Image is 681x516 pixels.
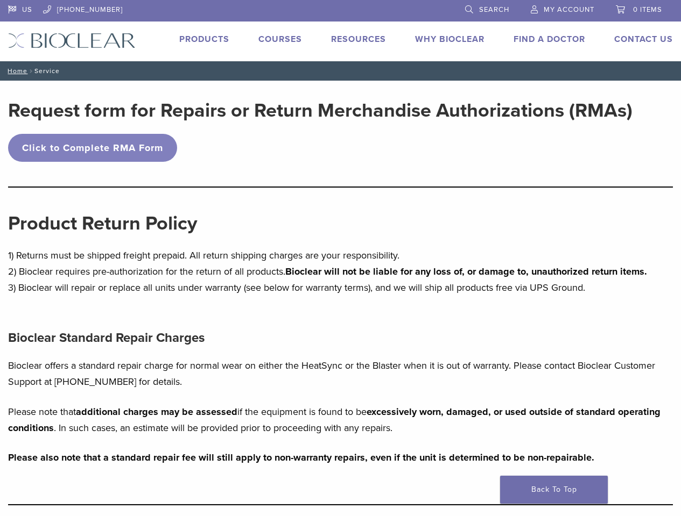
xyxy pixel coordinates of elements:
[8,99,633,122] strong: Request form for Repairs or Return Merchandise Authorizations (RMAs)
[8,451,594,463] strong: Please also note that a standard repair fee will still apply to non-warranty repairs, even if the...
[8,357,673,390] p: Bioclear offers a standard repair charge for normal wear on either the HeatSync or the Blaster wh...
[8,325,673,351] h4: Bioclear Standard Repair Charges
[331,34,386,45] a: Resources
[514,34,585,45] a: Find A Doctor
[415,34,485,45] a: Why Bioclear
[258,34,302,45] a: Courses
[500,476,608,504] a: Back To Top
[633,5,662,14] span: 0 items
[8,212,197,235] strong: Product Return Policy
[8,247,673,296] p: 1) Returns must be shipped freight prepaid. All return shipping charges are your responsibility. ...
[8,33,136,48] img: Bioclear
[614,34,673,45] a: Contact Us
[285,266,647,277] strong: Bioclear will not be liable for any loss of, or damage to, unauthorized return items.
[544,5,594,14] span: My Account
[27,68,34,74] span: /
[8,406,661,434] strong: excessively worn, damaged, or used outside of standard operating conditions
[479,5,509,14] span: Search
[8,134,177,162] a: Click to Complete RMA Form
[8,404,673,436] p: Please note that if the equipment is found to be . In such cases, an estimate will be provided pr...
[179,34,229,45] a: Products
[4,67,27,75] a: Home
[76,406,237,418] strong: additional charges may be assessed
